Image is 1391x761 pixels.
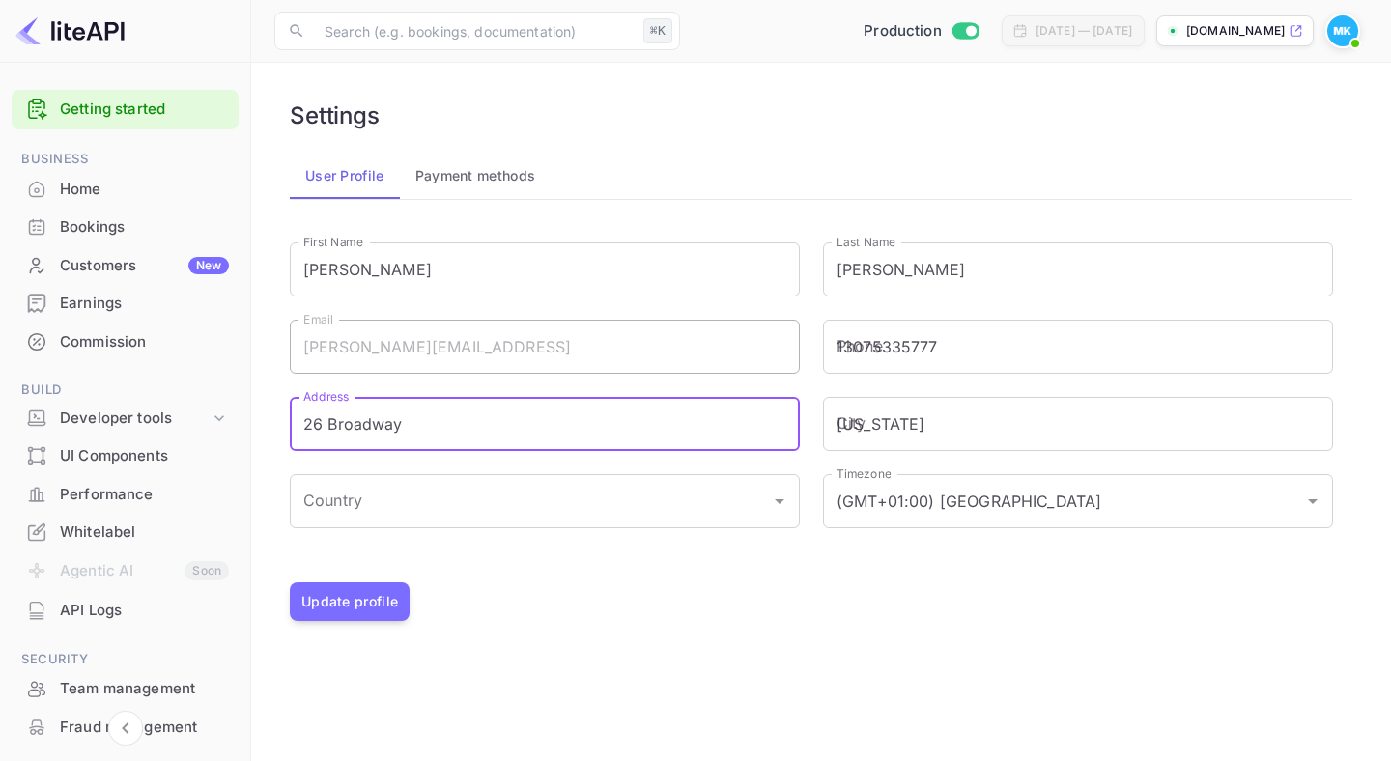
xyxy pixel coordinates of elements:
input: First Name [290,242,800,296]
label: Address [303,388,349,405]
div: Fraud management [60,717,229,739]
input: Country [298,483,762,520]
p: [DOMAIN_NAME] [1186,22,1285,40]
span: Build [12,380,239,401]
div: Bookings [60,216,229,239]
a: Earnings [12,285,239,321]
div: Whitelabel [12,514,239,551]
button: Collapse navigation [108,711,143,746]
a: Home [12,171,239,207]
a: Performance [12,476,239,512]
div: New [188,257,229,274]
input: phone [823,320,1333,374]
div: Earnings [12,285,239,323]
input: Last Name [823,242,1333,296]
div: CustomersNew [12,247,239,285]
div: Home [60,179,229,201]
a: Team management [12,670,239,706]
img: LiteAPI logo [15,15,125,46]
span: Production [864,20,942,42]
div: Performance [60,484,229,506]
img: Michelle Krogmeier [1327,15,1358,46]
button: Payment methods [400,153,552,199]
button: Update profile [290,582,410,621]
input: Email [290,320,800,374]
a: Getting started [60,99,229,121]
a: UI Components [12,437,239,473]
label: Email [303,311,333,327]
div: Bookings [12,209,239,246]
a: CustomersNew [12,247,239,283]
div: Developer tools [60,408,210,430]
div: API Logs [12,592,239,630]
a: Commission [12,324,239,359]
label: Timezone [837,465,891,482]
span: Business [12,149,239,170]
div: Customers [60,255,229,277]
div: Performance [12,476,239,514]
input: City [823,397,1333,451]
a: Whitelabel [12,514,239,550]
a: API Logs [12,592,239,628]
input: Search (e.g. bookings, documentation) [313,12,636,50]
a: Bookings [12,209,239,244]
div: Team management [12,670,239,708]
div: Whitelabel [60,521,229,544]
div: Fraud management [12,709,239,747]
div: Team management [60,678,229,700]
div: Switch to Sandbox mode [856,20,986,42]
div: API Logs [60,600,229,622]
div: Commission [60,331,229,353]
input: Address [290,397,800,451]
span: Security [12,649,239,670]
label: Last Name [837,234,895,250]
div: Getting started [12,90,239,129]
div: ⌘K [643,18,672,43]
button: User Profile [290,153,400,199]
button: Open [766,488,793,515]
div: account-settings tabs [290,153,1352,199]
label: First Name [303,234,363,250]
button: Open [1299,488,1326,515]
div: Commission [12,324,239,361]
div: UI Components [12,437,239,475]
div: [DATE] — [DATE] [1036,22,1132,40]
div: UI Components [60,445,229,467]
div: Earnings [60,293,229,315]
div: Home [12,171,239,209]
div: Developer tools [12,402,239,436]
a: Fraud management [12,709,239,745]
h6: Settings [290,101,380,129]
